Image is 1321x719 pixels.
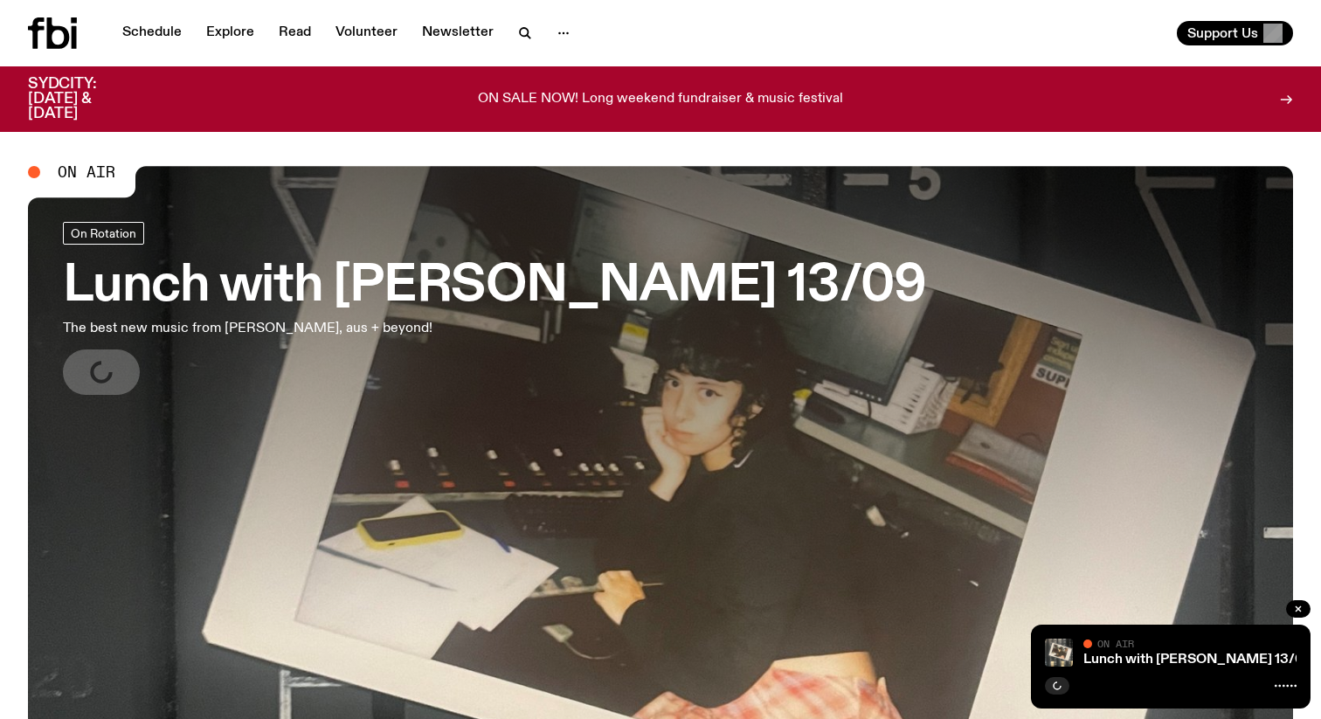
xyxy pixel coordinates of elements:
a: Lunch with [PERSON_NAME] 13/09The best new music from [PERSON_NAME], aus + beyond! [63,222,926,395]
h3: Lunch with [PERSON_NAME] 13/09 [63,262,926,311]
a: Read [268,21,322,45]
span: Support Us [1187,25,1258,41]
p: The best new music from [PERSON_NAME], aus + beyond! [63,318,510,339]
a: Schedule [112,21,192,45]
img: A polaroid of Ella Avni in the studio on top of the mixer which is also located in the studio. [1045,639,1073,667]
span: On Air [1097,638,1134,649]
button: Support Us [1177,21,1293,45]
a: Explore [196,21,265,45]
h3: SYDCITY: [DATE] & [DATE] [28,77,140,121]
a: Lunch with [PERSON_NAME] 13/09 [1083,653,1312,667]
a: Volunteer [325,21,408,45]
p: ON SALE NOW! Long weekend fundraiser & music festival [478,92,843,107]
span: On Air [58,164,115,180]
a: Newsletter [412,21,504,45]
a: On Rotation [63,222,144,245]
span: On Rotation [71,226,136,239]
